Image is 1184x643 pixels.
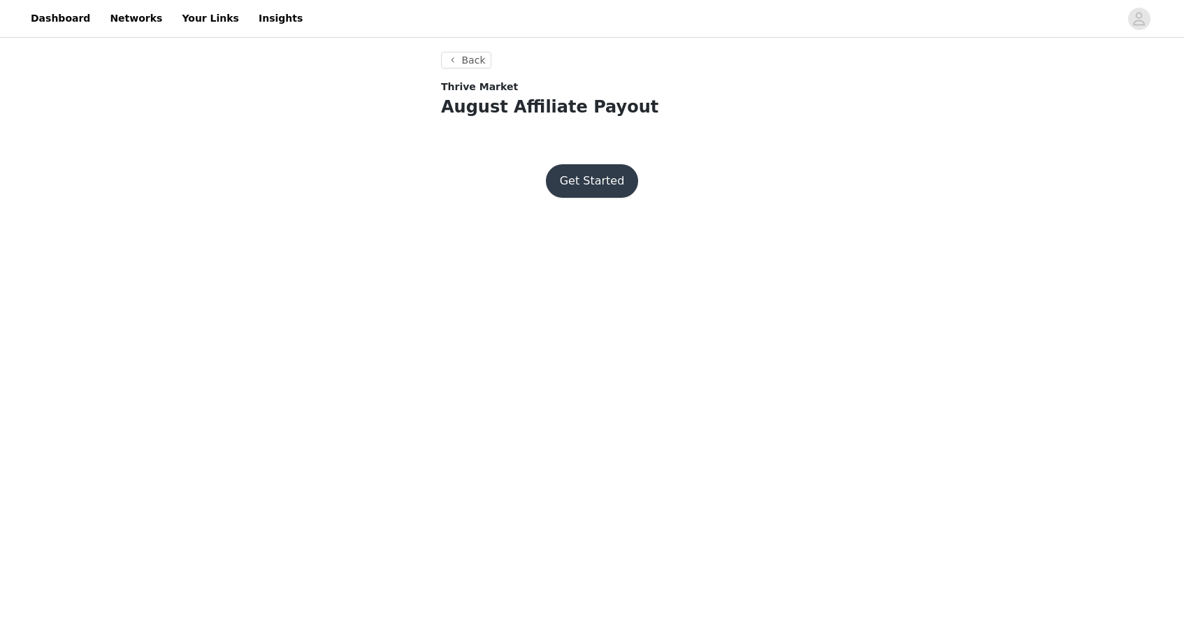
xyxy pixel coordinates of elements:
a: Insights [250,3,311,34]
a: Dashboard [22,3,99,34]
a: Your Links [173,3,247,34]
button: Get Started [546,164,639,198]
span: Thrive Market [441,80,518,94]
h1: August Affiliate Payout [441,94,743,120]
button: Back [441,52,491,68]
div: avatar [1132,8,1146,30]
a: Networks [101,3,171,34]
